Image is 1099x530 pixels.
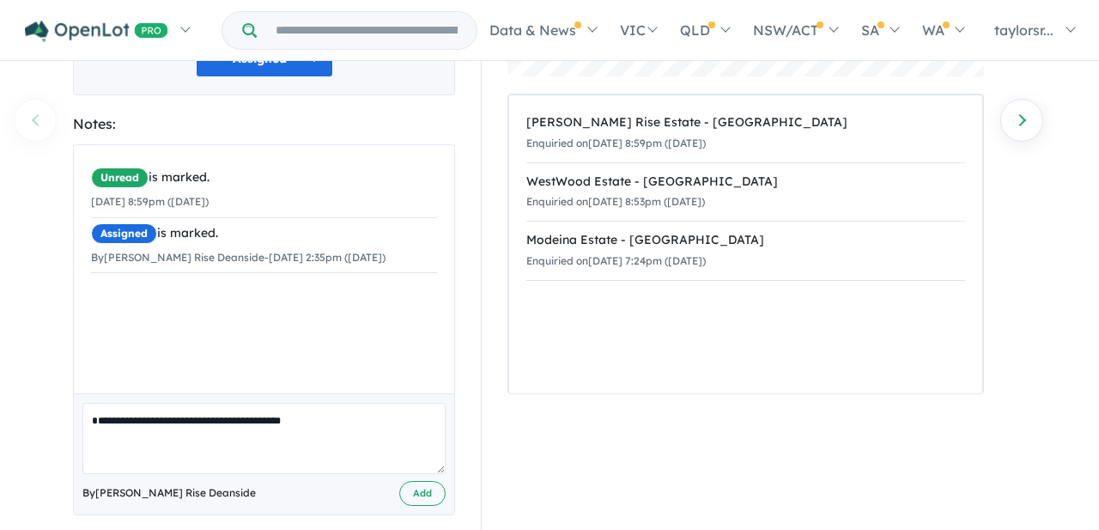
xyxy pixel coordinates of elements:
[260,12,473,49] input: Try estate name, suburb, builder or developer
[994,21,1053,39] span: taylorsr...
[526,172,965,192] div: WestWood Estate - [GEOGRAPHIC_DATA]
[399,481,446,506] button: Add
[91,168,437,188] div: is marked.
[82,484,256,502] span: By [PERSON_NAME] Rise Deanside
[91,223,157,244] span: Assigned
[526,104,965,163] a: [PERSON_NAME] Rise Estate - [GEOGRAPHIC_DATA]Enquiried on[DATE] 8:59pm ([DATE])
[526,230,965,251] div: Modeina Estate - [GEOGRAPHIC_DATA]
[526,113,965,133] div: [PERSON_NAME] Rise Estate - [GEOGRAPHIC_DATA]
[526,254,706,267] small: Enquiried on [DATE] 7:24pm ([DATE])
[73,113,455,136] div: Notes:
[91,168,149,188] span: Unread
[25,21,168,42] img: Openlot PRO Logo White
[526,137,706,149] small: Enquiried on [DATE] 8:59pm ([DATE])
[91,251,386,264] small: By [PERSON_NAME] Rise Deanside - [DATE] 2:35pm ([DATE])
[91,195,209,208] small: [DATE] 8:59pm ([DATE])
[526,221,965,281] a: Modeina Estate - [GEOGRAPHIC_DATA]Enquiried on[DATE] 7:24pm ([DATE])
[526,162,965,222] a: WestWood Estate - [GEOGRAPHIC_DATA]Enquiried on[DATE] 8:53pm ([DATE])
[526,195,705,208] small: Enquiried on [DATE] 8:53pm ([DATE])
[91,223,437,244] div: is marked.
